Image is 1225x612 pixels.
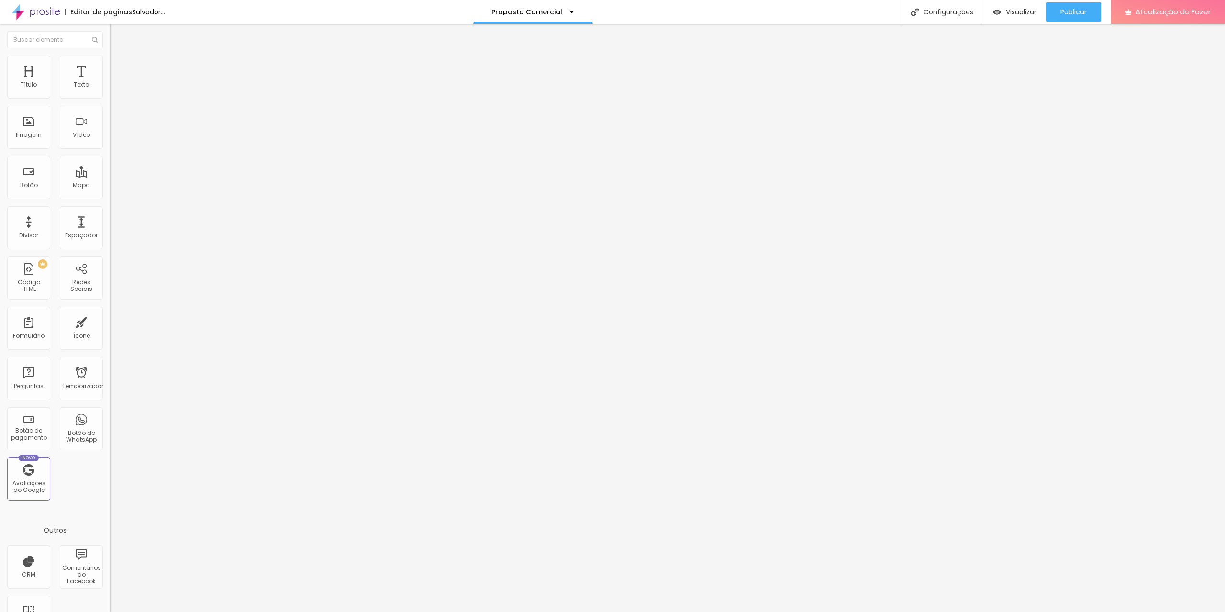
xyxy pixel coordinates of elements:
[70,278,92,293] font: Redes Sociais
[12,479,45,494] font: Avaliações do Google
[62,564,101,586] font: Comentários do Facebook
[1046,2,1101,22] button: Publicar
[491,7,562,17] font: Proposta Comercial
[1060,7,1087,17] font: Publicar
[70,7,132,17] font: Editor de páginas
[11,426,47,441] font: Botão de pagamento
[74,80,89,89] font: Texto
[44,525,67,535] font: Outros
[13,332,45,340] font: Formulário
[14,382,44,390] font: Perguntas
[911,8,919,16] img: Ícone
[1006,7,1036,17] font: Visualizar
[66,429,97,444] font: Botão do WhatsApp
[18,278,40,293] font: Código HTML
[132,7,165,17] font: Salvador...
[1136,7,1211,17] font: Atualização do Fazer
[924,7,973,17] font: Configurações
[993,8,1001,16] img: view-1.svg
[92,37,98,43] img: Ícone
[73,131,90,139] font: Vídeo
[21,80,37,89] font: Título
[19,231,38,239] font: Divisor
[16,131,42,139] font: Imagem
[20,181,38,189] font: Botão
[73,332,90,340] font: Ícone
[22,570,35,579] font: CRM
[983,2,1046,22] button: Visualizar
[7,31,103,48] input: Buscar elemento
[73,181,90,189] font: Mapa
[65,231,98,239] font: Espaçador
[22,455,35,461] font: Novo
[62,382,103,390] font: Temporizador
